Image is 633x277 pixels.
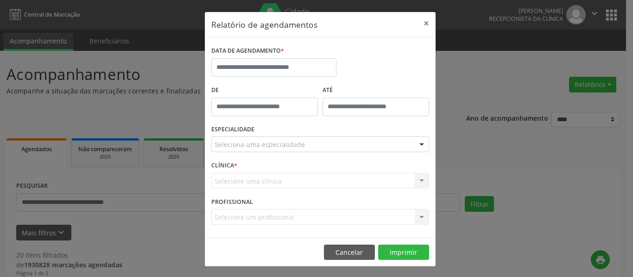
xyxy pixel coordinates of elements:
h5: Relatório de agendamentos [211,18,317,31]
button: Close [417,12,436,35]
label: PROFISSIONAL [211,195,253,209]
label: De [211,83,318,98]
span: Seleciona uma especialidade [215,140,305,149]
button: Cancelar [324,245,375,260]
label: ESPECIALIDADE [211,123,254,137]
label: DATA DE AGENDAMENTO [211,44,284,58]
label: CLÍNICA [211,159,237,173]
label: ATÉ [323,83,429,98]
button: Imprimir [378,245,429,260]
